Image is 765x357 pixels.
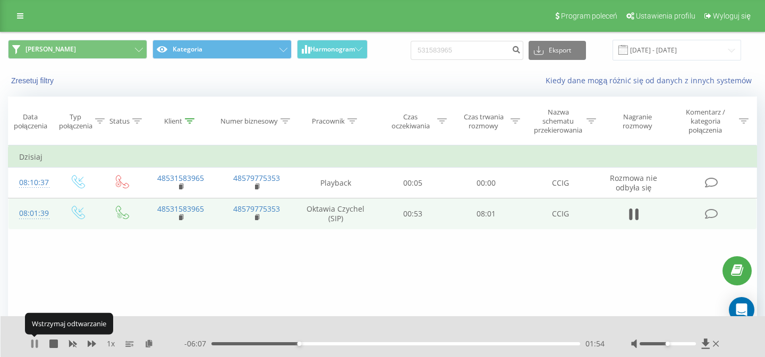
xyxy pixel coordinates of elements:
[523,198,599,229] td: CCIG
[25,313,113,334] div: Wstrzymaj odtwarzanie
[312,117,345,126] div: Pracownik
[164,117,182,126] div: Klient
[449,198,523,229] td: 08:01
[25,45,76,54] span: [PERSON_NAME]
[233,204,280,214] a: 48579775353
[546,75,757,85] a: Kiedy dane mogą różnić się od danych z innych systemów
[157,204,204,214] a: 48531583965
[152,40,292,59] button: Kategoria
[8,112,52,130] div: Data połączenia
[8,76,59,85] button: Zresetuj filtry
[220,117,278,126] div: Numer biznesowy
[8,40,147,59] button: [PERSON_NAME]
[295,168,377,198] td: Playback
[666,342,670,346] div: Accessibility label
[157,173,204,183] a: 48531583965
[377,198,450,229] td: 00:53
[674,108,736,135] div: Komentarz / kategoria połączenia
[713,12,751,20] span: Wyloguj się
[233,173,280,183] a: 48579775353
[310,46,355,53] span: Harmonogram
[411,41,523,60] input: Wyszukiwanie według numeru
[523,168,599,198] td: CCIG
[529,41,586,60] button: Eksport
[297,342,302,346] div: Accessibility label
[184,338,211,349] span: - 06:07
[8,146,757,168] td: Dzisiaj
[459,112,508,130] div: Czas trwania rozmowy
[19,203,45,224] div: 08:01:39
[636,12,695,20] span: Ustawienia profilu
[532,108,584,135] div: Nazwa schematu przekierowania
[109,117,130,126] div: Status
[729,297,754,323] div: Open Intercom Messenger
[608,112,666,130] div: Nagranie rozmowy
[561,12,617,20] span: Program poleceń
[295,198,377,229] td: Oktawia Czychel (SIP)
[297,40,368,59] button: Harmonogram
[449,168,523,198] td: 00:00
[585,338,605,349] span: 01:54
[59,112,92,130] div: Typ połączenia
[19,172,45,193] div: 08:10:37
[386,112,435,130] div: Czas oczekiwania
[377,168,450,198] td: 00:05
[610,173,657,193] span: Rozmowa nie odbyła się
[107,338,115,349] span: 1 x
